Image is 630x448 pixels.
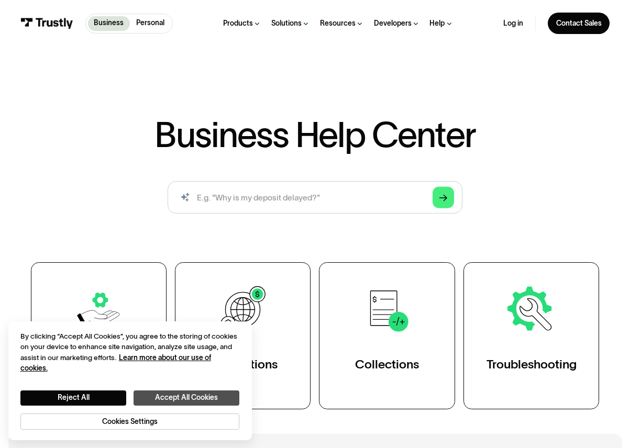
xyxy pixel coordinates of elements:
p: Business [94,18,124,28]
div: Solutions [271,19,302,28]
div: Contact Sales [556,19,602,28]
a: Transactions [175,262,311,409]
button: Accept All Cookies [134,390,240,406]
a: Log in [503,19,523,28]
div: Help [429,19,445,28]
p: Personal [136,18,164,28]
form: Search [168,181,462,214]
div: Resources [320,19,356,28]
img: Trustly Logo [20,18,73,29]
a: More information about your privacy, opens in a new tab [20,354,211,372]
input: search [168,181,462,214]
a: Business [88,16,130,31]
div: Collections [355,356,419,373]
a: Troubleshooting [463,262,599,409]
button: Reject All [20,390,127,406]
a: Contact Sales [548,13,610,34]
div: Privacy [20,331,240,430]
div: Products [223,19,253,28]
h1: Business Help Center [154,117,476,153]
button: Cookies Settings [20,413,240,430]
a: Personal [130,16,170,31]
div: Developers [374,19,412,28]
a: Collections [319,262,455,409]
div: Cookie banner [8,321,252,440]
div: By clicking “Accept All Cookies”, you agree to the storing of cookies on your device to enhance s... [20,331,240,374]
div: Troubleshooting [487,356,577,373]
a: Merchant Portal Support [31,262,167,409]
